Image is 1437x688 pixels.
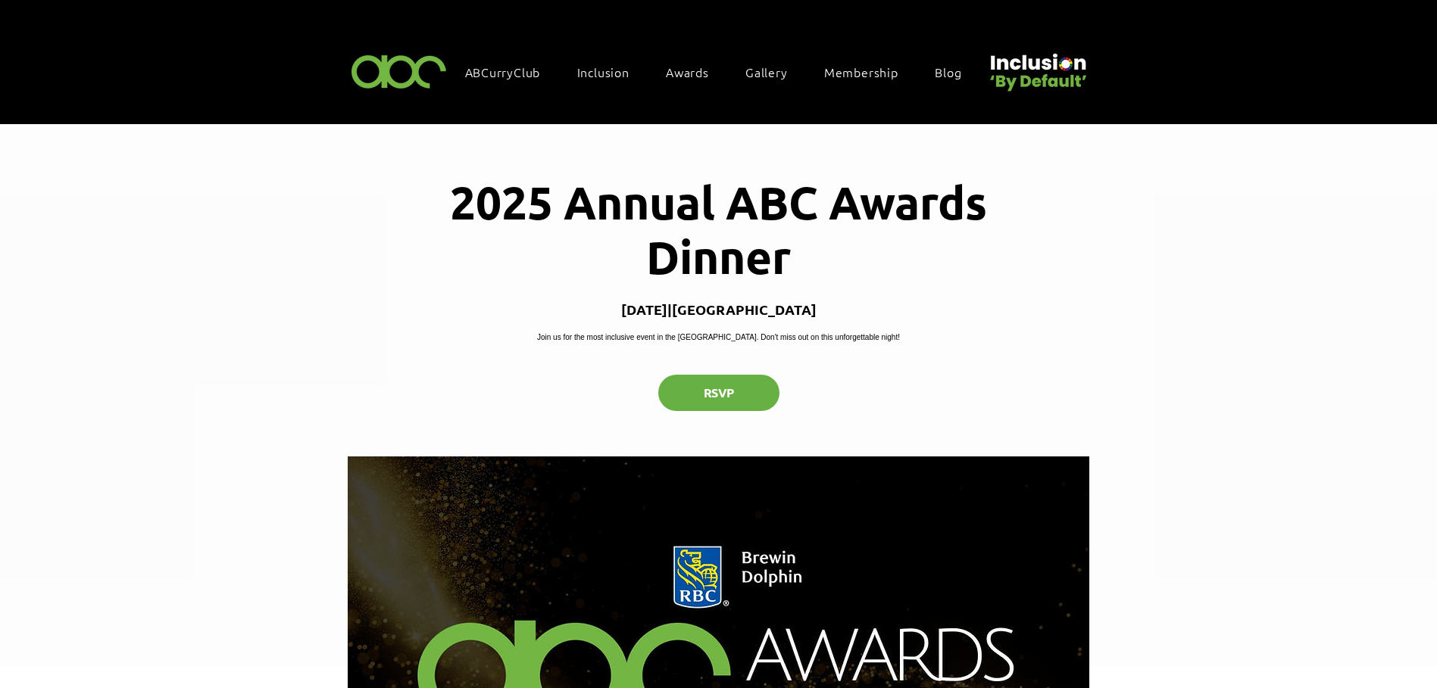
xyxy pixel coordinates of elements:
[458,56,564,88] a: ABCurryClub
[658,56,732,88] div: Awards
[458,56,985,88] nav: Site
[577,64,629,80] span: Inclusion
[817,56,921,88] a: Membership
[570,56,652,88] div: Inclusion
[824,64,898,80] span: Membership
[658,375,779,411] button: RSVP
[745,64,788,80] span: Gallery
[399,174,1038,283] h1: 2025 Annual ABC Awards Dinner
[935,64,961,80] span: Blog
[537,332,900,343] p: Join us for the most inclusive event in the [GEOGRAPHIC_DATA]. Don't miss out on this unforgettab...
[666,64,709,80] span: Awards
[738,56,811,88] a: Gallery
[927,56,984,88] a: Blog
[465,64,541,80] span: ABCurryClub
[667,300,672,318] span: |
[347,48,451,93] img: ABC-Logo-Blank-Background-01-01-2.png
[672,300,817,318] p: [GEOGRAPHIC_DATA]
[985,41,1089,93] img: Untitled design (22).png
[621,300,667,318] p: [DATE]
